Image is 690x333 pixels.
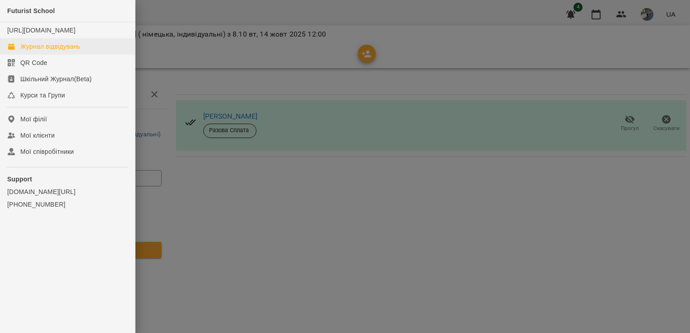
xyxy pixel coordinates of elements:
div: QR Code [20,58,47,67]
a: [DOMAIN_NAME][URL] [7,187,128,196]
div: Шкільний Журнал(Beta) [20,74,92,83]
a: [PHONE_NUMBER] [7,200,128,209]
p: Support [7,175,128,184]
div: Журнал відвідувань [20,42,80,51]
div: Мої співробітники [20,147,74,156]
div: Мої клієнти [20,131,55,140]
span: Futurist School [7,7,55,14]
div: Мої філії [20,115,47,124]
div: Курси та Групи [20,91,65,100]
a: [URL][DOMAIN_NAME] [7,27,75,34]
